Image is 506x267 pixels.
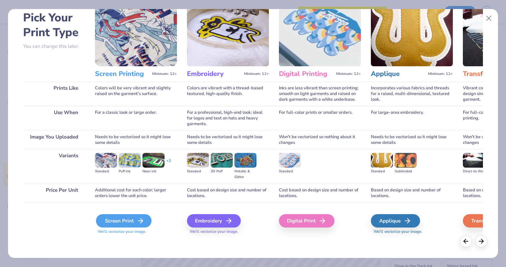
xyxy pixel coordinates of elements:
[211,153,233,168] img: 3D Puff
[152,72,177,76] span: Minimum: 12+
[187,214,241,228] div: Embroidery
[279,106,361,130] div: For full-color prints or smaller orders.
[428,72,453,76] span: Minimum: 12+
[279,130,361,149] div: Won't be vectorized so nothing about it changes
[95,130,177,149] div: Needs to be vectorized so it might lose some details
[95,184,177,202] div: Additional cost for each color; larger orders lower the unit price.
[95,70,149,78] h3: Screen Printing
[119,169,141,174] div: Puff Ink
[371,70,425,78] h3: Applique
[371,229,453,235] span: We'll vectorize your image.
[23,149,85,184] div: Variants
[279,214,334,228] div: Digital Print
[119,153,141,168] img: Puff Ink
[336,72,361,76] span: Minimum: 12+
[96,214,151,228] div: Screen Print
[23,130,85,149] div: Image You Uploaded
[23,82,85,106] div: Prints Like
[463,169,485,174] div: Direct-to-film
[234,153,257,168] img: Metallic & Glitter
[395,169,417,174] div: Sublimated
[244,72,269,76] span: Minimum: 12+
[371,82,453,106] div: Incorporates various fabrics and threads for a raised, multi-dimensional, textured look.
[142,169,165,174] div: Neon Ink
[371,214,420,228] div: Applique
[371,130,453,149] div: Needs to be vectorized so it might lose some details
[187,184,269,202] div: Cost based on design size and number of locations.
[279,153,301,168] img: Standard
[187,153,209,168] img: Standard
[95,153,117,168] img: Standard
[279,70,333,78] h3: Digital Printing
[95,169,117,174] div: Standard
[95,82,177,106] div: Colors will be very vibrant and slightly raised on the garment's surface.
[23,184,85,202] div: Price Per Unit
[95,229,177,235] span: We'll vectorize your image.
[371,153,393,168] img: Standard
[483,12,495,25] button: Close
[211,169,233,174] div: 3D Puff
[142,153,165,168] img: Neon Ink
[463,153,485,168] img: Direct-to-film
[166,158,171,169] div: + 3
[187,82,269,106] div: Colors are vibrant with a thread-based textured, high-quality finish.
[234,169,257,180] div: Metallic & Glitter
[187,130,269,149] div: Needs to be vectorized so it might lose some details
[371,169,393,174] div: Standard
[23,10,85,40] h2: Pick Your Print Type
[187,70,241,78] h3: Embroidery
[279,82,361,106] div: Inks are less vibrant than screen printing; smooth on light garments and raised on dark garments ...
[187,106,269,130] div: For a professional, high-end look; ideal for logos and text on hats and heavy garments.
[279,184,361,202] div: Cost based on design size and number of locations.
[95,106,177,130] div: For a classic look or large order.
[187,229,269,235] span: We'll vectorize your image.
[23,106,85,130] div: Use When
[23,43,85,49] p: You can change this later.
[395,153,417,168] img: Sublimated
[371,106,453,130] div: For large-area embroidery.
[371,184,453,202] div: Based on design size and number of locations.
[187,169,209,174] div: Standard
[279,169,301,174] div: Standard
